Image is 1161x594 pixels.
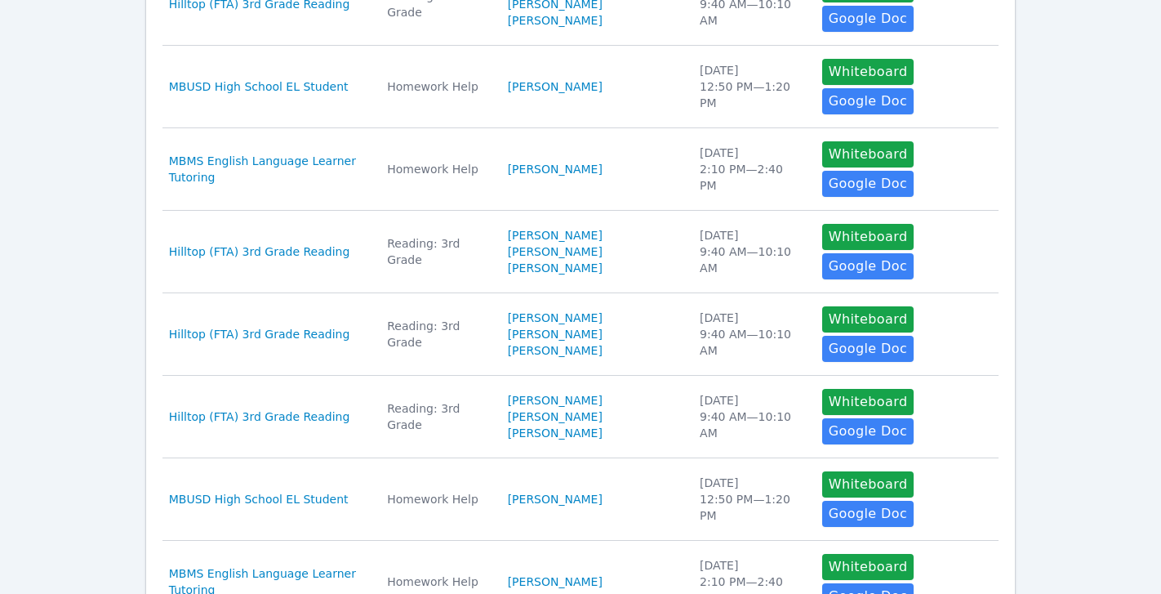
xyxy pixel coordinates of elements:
a: [PERSON_NAME] [PERSON_NAME] [508,409,680,441]
a: Google Doc [822,6,914,32]
a: [PERSON_NAME] [508,310,603,326]
div: Reading: 3rd Grade [387,318,487,351]
div: Homework Help [387,78,487,95]
div: Reading: 3rd Grade [387,235,487,268]
div: [DATE] 12:50 PM — 1:20 PM [700,62,803,111]
button: Whiteboard [822,141,914,167]
a: [PERSON_NAME] [PERSON_NAME] [508,243,680,276]
div: [DATE] 9:40 AM — 10:10 AM [700,227,803,276]
tr: MBUSD High School EL StudentHomework Help[PERSON_NAME][DATE]12:50 PM—1:20 PMWhiteboardGoogle Doc [162,458,999,541]
tr: Hilltop (FTA) 3rd Grade ReadingReading: 3rd Grade[PERSON_NAME][PERSON_NAME] [PERSON_NAME][DATE]9:... [162,211,999,293]
a: MBMS English Language Learner Tutoring [169,153,367,185]
div: Homework Help [387,491,487,507]
a: [PERSON_NAME] [508,491,603,507]
a: Google Doc [822,336,914,362]
button: Whiteboard [822,224,914,250]
tr: MBUSD High School EL StudentHomework Help[PERSON_NAME][DATE]12:50 PM—1:20 PMWhiteboardGoogle Doc [162,46,999,128]
a: Hilltop (FTA) 3rd Grade Reading [169,243,350,260]
div: Homework Help [387,574,487,590]
button: Whiteboard [822,59,914,85]
div: [DATE] 9:40 AM — 10:10 AM [700,310,803,359]
button: Whiteboard [822,389,914,415]
div: [DATE] 12:50 PM — 1:20 PM [700,475,803,524]
button: Whiteboard [822,554,914,580]
div: [DATE] 9:40 AM — 10:10 AM [700,392,803,441]
a: [PERSON_NAME] [508,227,603,243]
a: MBUSD High School EL Student [169,491,349,507]
a: [PERSON_NAME] [508,78,603,95]
a: Google Doc [822,253,914,279]
div: [DATE] 2:10 PM — 2:40 PM [700,145,803,194]
a: Hilltop (FTA) 3rd Grade Reading [169,326,350,342]
div: Reading: 3rd Grade [387,400,487,433]
a: Hilltop (FTA) 3rd Grade Reading [169,409,350,425]
div: Homework Help [387,161,487,177]
a: [PERSON_NAME] [508,392,603,409]
a: Google Doc [822,501,914,527]
button: Whiteboard [822,306,914,333]
tr: Hilltop (FTA) 3rd Grade ReadingReading: 3rd Grade[PERSON_NAME][PERSON_NAME] [PERSON_NAME][DATE]9:... [162,376,999,458]
tr: MBMS English Language Learner TutoringHomework Help[PERSON_NAME][DATE]2:10 PM—2:40 PMWhiteboardGo... [162,128,999,211]
a: Google Doc [822,88,914,114]
tr: Hilltop (FTA) 3rd Grade ReadingReading: 3rd Grade[PERSON_NAME][PERSON_NAME] [PERSON_NAME][DATE]9:... [162,293,999,376]
a: [PERSON_NAME] [PERSON_NAME] [508,326,680,359]
button: Whiteboard [822,471,914,498]
a: Google Doc [822,418,914,444]
a: [PERSON_NAME] [508,161,603,177]
a: [PERSON_NAME] [508,574,603,590]
a: Google Doc [822,171,914,197]
a: MBUSD High School EL Student [169,78,349,95]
